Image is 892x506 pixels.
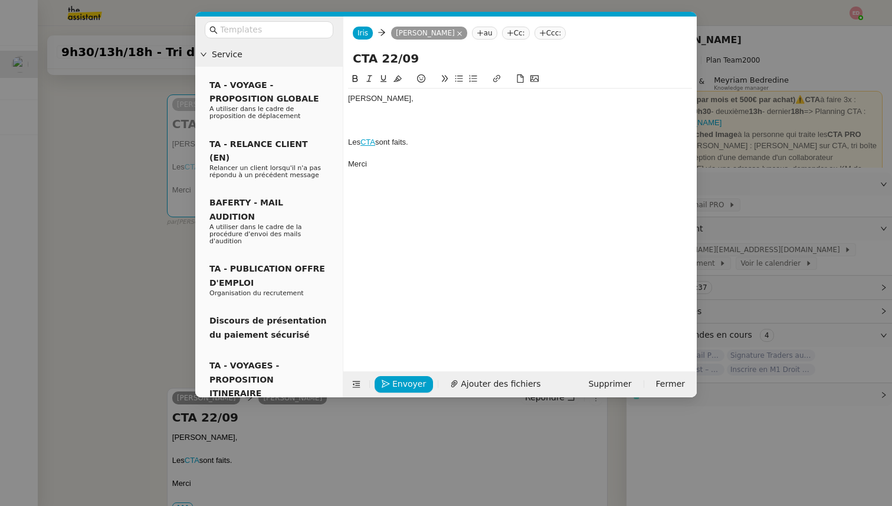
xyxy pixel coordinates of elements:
nz-tag: [PERSON_NAME] [391,27,467,40]
div: Les sont faits. [348,137,692,148]
a: CTA [360,138,375,146]
button: Envoyer [375,376,433,393]
span: BAFERTY - MAIL AUDITION [209,198,283,221]
span: A utiliser dans le cadre de la procédure d'envoi des mails d'audition [209,223,302,245]
span: Supprimer [588,377,631,391]
span: Fermer [656,377,685,391]
div: Service [195,43,343,66]
div: [PERSON_NAME], [348,93,692,104]
span: Iris [358,29,368,37]
span: Discours de présentation du paiement sécurisé [209,316,327,339]
span: TA - VOYAGES - PROPOSITION ITINERAIRE [209,361,279,398]
input: Templates [220,23,326,37]
nz-tag: Cc: [502,27,530,40]
span: Envoyer [392,377,426,391]
span: Service [212,48,338,61]
nz-tag: au [472,27,497,40]
span: Organisation du recrutement [209,289,304,297]
button: Supprimer [581,376,638,393]
span: TA - RELANCE CLIENT (EN) [209,139,308,162]
input: Subject [353,50,687,67]
div: Merci [348,159,692,169]
button: Ajouter des fichiers [443,376,547,393]
span: Relancer un client lorsqu'il n'a pas répondu à un précédent message [209,164,321,179]
button: Fermer [649,376,692,393]
span: TA - PUBLICATION OFFRE D'EMPLOI [209,264,325,287]
span: Ajouter des fichiers [461,377,540,391]
nz-tag: Ccc: [534,27,566,40]
span: TA - VOYAGE - PROPOSITION GLOBALE [209,80,319,103]
span: A utiliser dans le cadre de proposition de déplacement [209,105,300,120]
